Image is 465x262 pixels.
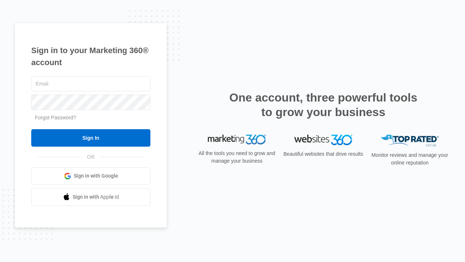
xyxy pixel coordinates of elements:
[196,150,278,165] p: All the tools you need to grow and manage your business
[283,150,364,158] p: Beautiful websites that drive results
[31,188,150,206] a: Sign in with Apple Id
[294,135,352,145] img: Websites 360
[73,193,119,201] span: Sign in with Apple Id
[381,135,439,147] img: Top Rated Local
[227,90,420,119] h2: One account, three powerful tools to grow your business
[31,44,150,68] h1: Sign in to your Marketing 360® account
[369,151,450,167] p: Monitor reviews and manage your online reputation
[208,135,266,145] img: Marketing 360
[82,153,100,161] span: OR
[74,172,118,180] span: Sign in with Google
[35,115,76,120] a: Forgot Password?
[31,167,150,185] a: Sign in with Google
[31,76,150,91] input: Email
[31,129,150,147] input: Sign In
